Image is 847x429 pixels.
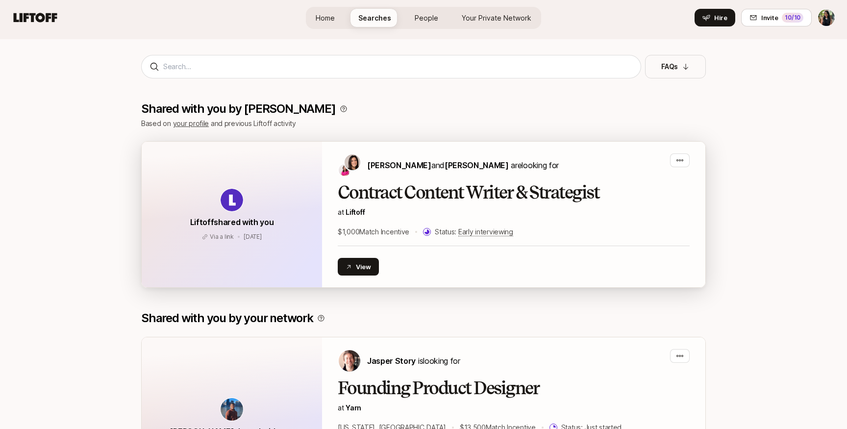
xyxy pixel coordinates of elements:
button: Invite10/10 [741,9,812,26]
p: are looking for [367,159,559,172]
span: and [431,160,509,170]
span: Hire [714,13,727,23]
p: Via a link [210,232,234,241]
div: 10 /10 [782,13,803,23]
span: Liftoff [346,208,365,216]
span: Early interviewing [458,227,513,236]
img: Jasper Story [339,350,360,372]
span: Invite [761,13,778,23]
img: avatar-url [221,189,243,211]
a: Home [308,9,343,27]
p: $1,000 Match Incentive [338,226,409,238]
h2: Contract Content Writer & Strategist [338,183,690,202]
span: People [415,13,438,23]
p: Shared with you by your network [141,311,313,325]
span: Jasper Story [367,356,416,366]
img: Yesha Shah [818,9,835,26]
p: at [338,402,690,414]
button: FAQs [645,55,706,78]
span: Your Private Network [462,13,531,23]
p: Based on and previous Liftoff activity [141,118,706,129]
p: FAQs [661,61,678,73]
p: at [338,206,690,218]
button: View [338,258,379,276]
h2: Founding Product Designer [338,379,690,398]
a: your profile [173,119,209,127]
a: Yarn [346,404,361,412]
a: People [407,9,446,27]
p: Status: [435,226,513,238]
a: Searches [350,9,399,27]
span: [PERSON_NAME] [367,160,431,170]
img: avatar-url [221,398,243,421]
p: Shared with you by [PERSON_NAME] [141,102,336,116]
p: is looking for [367,354,460,367]
img: Eleanor Morgan [345,154,360,170]
img: Emma Frane [339,164,350,176]
a: Your Private Network [454,9,539,27]
span: [PERSON_NAME] [445,160,509,170]
span: Home [316,13,335,23]
span: Searches [358,13,391,23]
button: Hire [695,9,735,26]
span: September 24, 2025 4:38pm [244,233,262,240]
input: Search... [163,61,633,73]
span: Liftoff shared with you [190,217,274,227]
